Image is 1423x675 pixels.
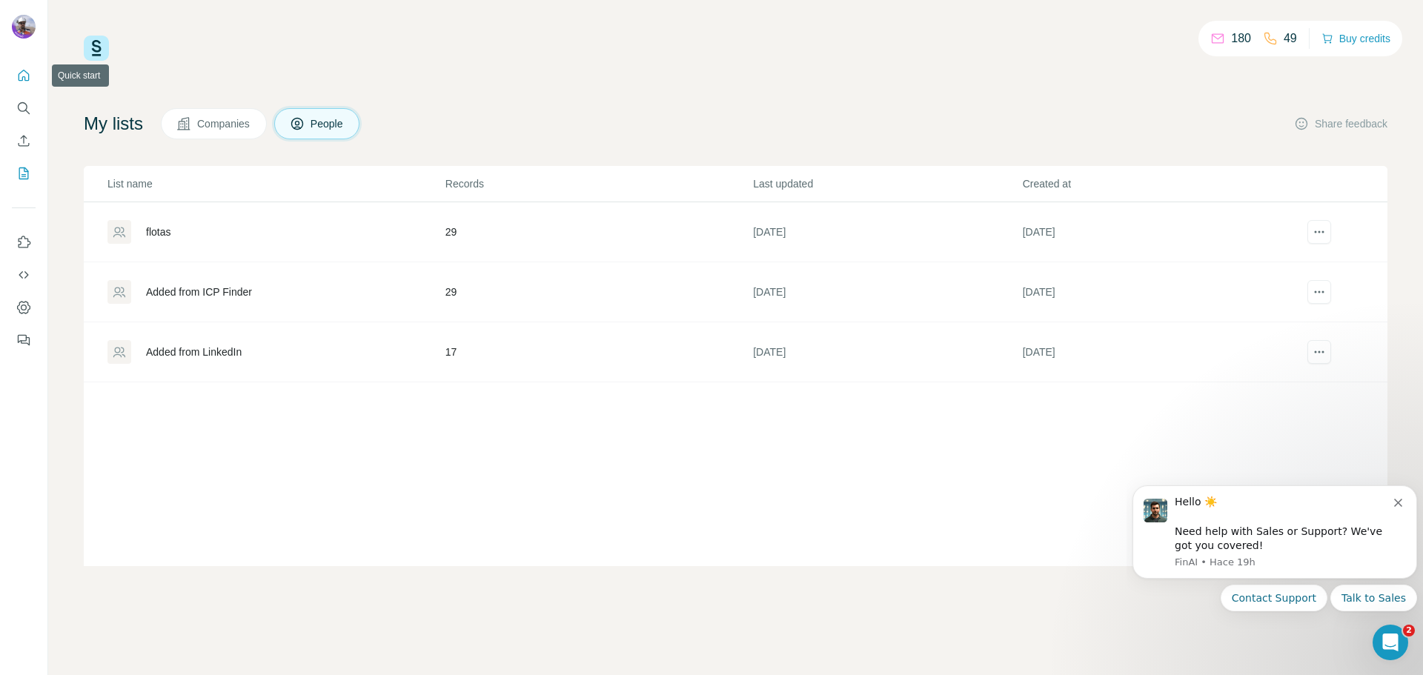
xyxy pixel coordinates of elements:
p: Created at [1023,176,1290,191]
button: My lists [12,160,36,187]
td: [DATE] [1022,322,1291,382]
div: Added from LinkedIn [146,345,242,359]
button: Buy credits [1321,28,1390,49]
span: 2 [1403,625,1415,636]
div: flotas [146,225,170,239]
p: 49 [1284,30,1297,47]
p: List name [107,176,444,191]
button: Dashboard [12,294,36,321]
div: Added from ICP Finder [146,285,252,299]
td: 29 [445,262,752,322]
button: Feedback [12,327,36,353]
p: Records [445,176,752,191]
button: Use Surfe API [12,262,36,288]
iframe: Intercom live chat [1373,625,1408,660]
td: [DATE] [1022,262,1291,322]
td: [DATE] [752,202,1021,262]
button: Search [12,95,36,122]
button: Enrich CSV [12,127,36,154]
td: [DATE] [752,322,1021,382]
img: Avatar [12,15,36,39]
h4: My lists [84,112,143,136]
span: People [311,116,345,131]
button: actions [1307,220,1331,244]
span: Companies [197,116,251,131]
td: 29 [445,202,752,262]
td: [DATE] [1022,202,1291,262]
button: Quick start [12,62,36,89]
p: 180 [1231,30,1251,47]
iframe: Intercom notifications mensaje [1127,467,1423,668]
td: 17 [445,322,752,382]
img: Surfe Logo [84,36,109,61]
p: Last updated [753,176,1021,191]
button: actions [1307,280,1331,304]
td: [DATE] [752,262,1021,322]
button: actions [1307,340,1331,364]
button: Use Surfe on LinkedIn [12,229,36,256]
button: Share feedback [1294,116,1387,131]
